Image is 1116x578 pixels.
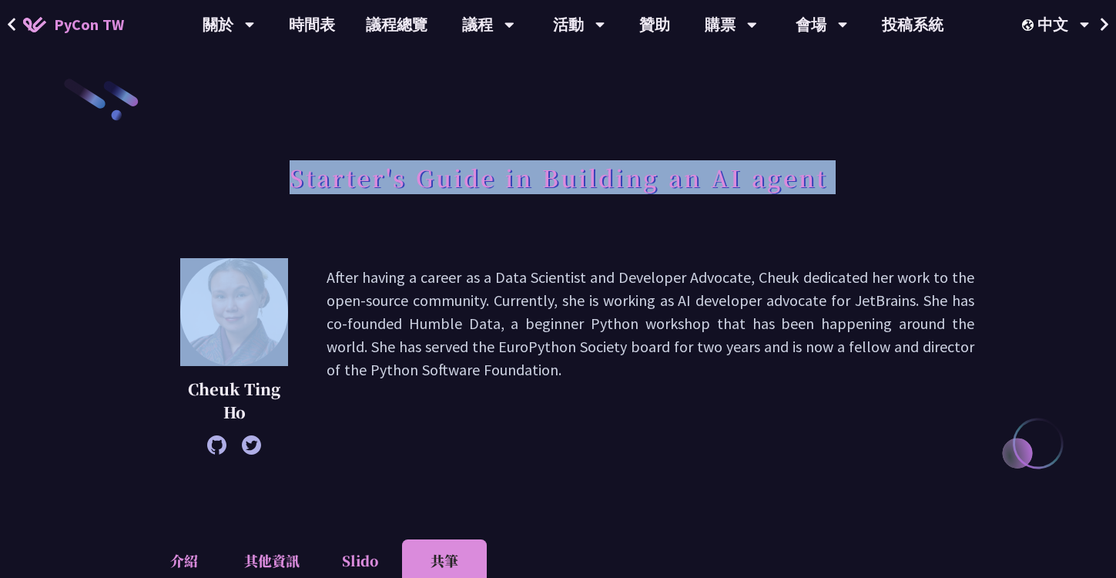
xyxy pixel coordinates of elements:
p: Cheuk Ting Ho [180,378,288,424]
img: Home icon of PyCon TW 2025 [23,17,46,32]
img: Cheuk Ting Ho [180,258,288,366]
a: PyCon TW [8,5,139,44]
p: After having a career as a Data Scientist and Developer Advocate, Cheuk dedicated her work to the... [327,266,974,447]
span: PyCon TW [54,13,124,36]
h1: Starter's Guide in Building an AI agent [290,154,827,200]
img: Locale Icon [1022,19,1037,31]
